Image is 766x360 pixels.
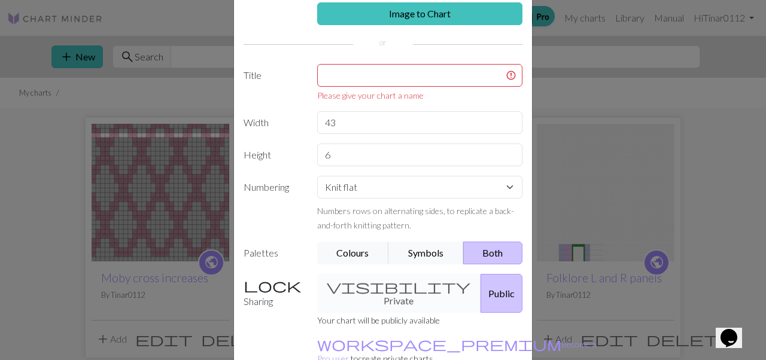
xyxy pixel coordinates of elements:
[317,315,440,325] small: Your chart will be publicly available
[388,242,464,264] button: Symbols
[716,312,754,348] iframe: chat widget
[317,206,514,230] small: Numbers rows on alternating sides, to replicate a back-and-forth knitting pattern.
[317,242,390,264] button: Colours
[317,2,523,25] a: Image to Chart
[236,64,310,102] label: Title
[317,89,523,102] div: Please give your chart a name
[481,274,522,313] button: Public
[236,242,310,264] label: Palettes
[236,111,310,134] label: Width
[236,176,310,232] label: Numbering
[236,144,310,166] label: Height
[463,242,523,264] button: Both
[236,274,310,313] label: Sharing
[317,335,561,352] span: workspace_premium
